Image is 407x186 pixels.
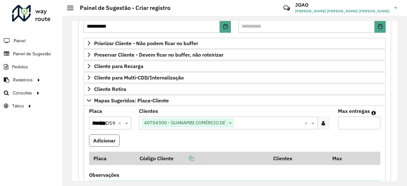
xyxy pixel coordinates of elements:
span: Cliente Retira [94,86,126,92]
a: Cliente para Multi-CDD/Internalização [84,72,386,83]
button: Choose Date [375,20,386,33]
a: Preservar Cliente - Devem ficar no buffer, não roteirizar [84,49,386,60]
h2: Painel de Sugestão - Criar registro [73,4,170,11]
a: Copiar [174,155,194,162]
span: Mapas Sugeridos: Placa-Cliente [94,98,169,103]
span: Tático [12,103,24,109]
span: Painel de Sugestão [13,51,51,57]
span: Preservar Cliente - Devem ficar no buffer, não roteirizar [94,52,224,57]
th: Placa [89,152,135,165]
span: Cliente para Multi-CDD/Internalização [94,75,184,80]
button: Adicionar [89,134,120,147]
label: Max entregas [338,107,370,115]
label: Placa [89,107,102,115]
th: Código Cliente [135,152,269,165]
span: [PERSON_NAME] [PERSON_NAME] [PERSON_NAME] [295,8,390,14]
span: Priorizar Cliente - Não podem ficar no buffer [94,41,198,46]
span: Painel [14,38,25,44]
th: Max [328,152,353,165]
button: Choose Date [220,20,231,33]
em: Máximo de clientes que serão colocados na mesma rota com os clientes informados [371,110,376,115]
span: Relatórios [13,77,33,83]
a: Cliente para Recarga [84,61,386,72]
th: Clientes [269,152,328,165]
span: Clear all [118,119,123,127]
h3: JOAO [295,2,390,8]
span: × [227,119,233,127]
label: Clientes [139,107,158,115]
span: Cliente para Recarga [94,64,143,69]
span: Clear all [304,119,310,127]
label: Observações [89,171,119,179]
a: Priorizar Cliente - Não podem ficar no buffer [84,38,386,49]
span: Consultas [13,90,32,96]
a: Cliente Retira [84,84,386,94]
a: Contato Rápido [280,1,293,15]
span: 40704300 - GUANAMBI COMÉRCIO DE [142,119,227,127]
span: Pedidos [12,64,28,70]
a: Mapas Sugeridos: Placa-Cliente [84,95,386,106]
